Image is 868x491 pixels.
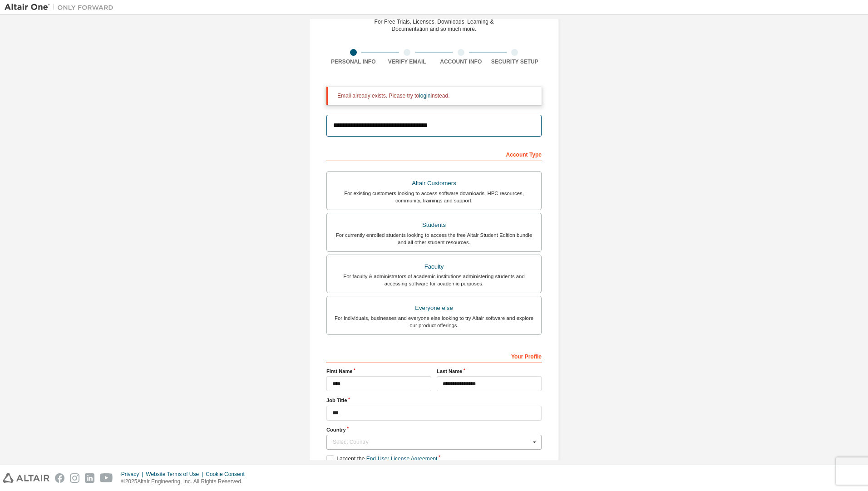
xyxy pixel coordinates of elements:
label: Last Name [437,368,542,375]
div: For faculty & administrators of academic institutions administering students and accessing softwa... [332,273,536,287]
img: linkedin.svg [85,473,94,483]
a: login [419,93,430,99]
label: First Name [326,368,431,375]
div: For existing customers looking to access software downloads, HPC resources, community, trainings ... [332,190,536,204]
p: © 2025 Altair Engineering, Inc. All Rights Reserved. [121,478,250,486]
a: End-User License Agreement [366,456,438,462]
div: Everyone else [332,302,536,314]
label: I accept the [326,455,437,463]
div: Students [332,219,536,231]
img: instagram.svg [70,473,79,483]
div: Account Type [326,147,542,161]
div: Privacy [121,471,146,478]
div: Website Terms of Use [146,471,206,478]
img: Altair One [5,3,118,12]
img: youtube.svg [100,473,113,483]
div: Verify Email [380,58,434,65]
div: Account Info [434,58,488,65]
div: Your Profile [326,349,542,363]
label: Country [326,426,542,433]
div: Cookie Consent [206,471,250,478]
div: Altair Customers [332,177,536,190]
div: Security Setup [488,58,542,65]
div: For Free Trials, Licenses, Downloads, Learning & Documentation and so much more. [375,18,494,33]
label: Job Title [326,397,542,404]
div: For individuals, businesses and everyone else looking to try Altair software and explore our prod... [332,314,536,329]
div: For currently enrolled students looking to access the free Altair Student Edition bundle and all ... [332,231,536,246]
div: Select Country [333,439,530,445]
img: facebook.svg [55,473,64,483]
img: altair_logo.svg [3,473,49,483]
div: Faculty [332,260,536,273]
div: Email already exists. Please try to instead. [337,92,534,99]
div: Personal Info [326,58,380,65]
